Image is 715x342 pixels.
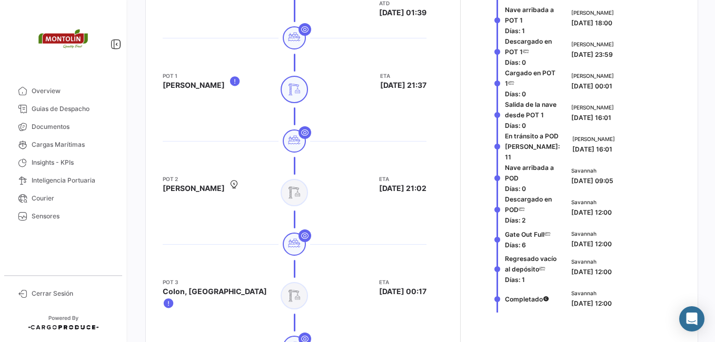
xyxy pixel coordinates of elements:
app-card-info-title: POT 1 [163,72,225,80]
span: [DATE] 16:01 [572,145,612,153]
a: Cargas Marítimas [8,136,118,154]
span: Días: 0 [505,185,526,193]
span: [DATE] 01:39 [379,7,426,18]
span: [DATE] 12:00 [571,208,612,216]
span: Salida de la nave desde POT 1 [505,100,557,119]
span: [DATE] 21:02 [379,183,426,194]
span: [DATE] 23:59 [571,51,613,58]
app-card-info-title: POT 2 [163,175,225,183]
span: [PERSON_NAME] [571,40,614,48]
span: [DATE] 09:05 [571,177,613,185]
span: Cerrar Sesión [32,289,114,298]
span: [PERSON_NAME] [571,103,614,112]
span: [DATE] 21:37 [380,80,426,90]
span: [DATE] 12:00 [571,299,612,307]
span: [DATE] 00:17 [379,286,426,297]
span: Días: 1 [505,27,525,35]
a: Documentos [8,118,118,136]
span: Días: 2 [505,216,525,224]
a: Inteligencia Portuaria [8,172,118,189]
span: Días: 0 [505,58,526,66]
span: [PERSON_NAME] [163,183,225,194]
span: Regresado vacío al depósito [505,255,557,273]
span: [PERSON_NAME] [571,72,614,80]
span: Savannah [571,198,612,206]
span: [DATE] 12:00 [571,268,612,276]
span: [DATE] 12:00 [571,240,612,248]
span: Nave arribada a POD [505,164,554,182]
span: [DATE] 00:01 [571,82,612,90]
app-card-info-title: ETA [379,278,426,286]
span: Nave arribada a POT 1 [505,6,554,24]
span: En tránsito a POD [505,132,559,140]
div: Abrir Intercom Messenger [679,306,704,331]
span: Cargado en POT 1 [505,69,555,87]
span: Savannah [571,289,612,297]
span: Insights - KPIs [32,158,114,167]
span: [PERSON_NAME]: 11 [505,143,560,161]
img: 2d55ee68-5a11-4b18-9445-71bae2c6d5df.png [37,13,90,65]
span: Guias de Despacho [32,104,114,114]
a: Courier [8,189,118,207]
span: Savannah [571,166,613,175]
span: Courier [32,194,114,203]
span: Documentos [32,122,114,132]
span: Días: 0 [505,90,526,98]
span: Savannah [571,257,612,266]
span: Días: 1 [505,276,525,284]
span: Savannah [571,229,612,238]
span: Días: 6 [505,241,526,249]
span: Colon, [GEOGRAPHIC_DATA] [163,286,267,297]
span: [DATE] 16:01 [571,114,611,122]
span: Cargas Marítimas [32,140,114,149]
span: Completado [505,295,543,303]
span: Sensores [32,212,114,221]
span: Días: 0 [505,122,526,129]
span: Descargado en POT 1 [505,37,552,56]
span: Inteligencia Portuaria [32,176,114,185]
app-card-info-title: ETA [379,175,426,183]
span: Descargado en POD [505,195,552,214]
a: Insights - KPIs [8,154,118,172]
a: Guias de Despacho [8,100,118,118]
span: [DATE] 18:00 [571,19,612,27]
app-card-info-title: POT 3 [163,278,267,286]
span: [PERSON_NAME] [572,135,615,143]
span: [PERSON_NAME] [571,8,614,17]
a: Sensores [8,207,118,225]
app-card-info-title: ETA [380,72,426,80]
span: Gate Out Full [505,230,544,238]
a: Overview [8,82,118,100]
span: [PERSON_NAME] [163,80,225,90]
span: Overview [32,86,114,96]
